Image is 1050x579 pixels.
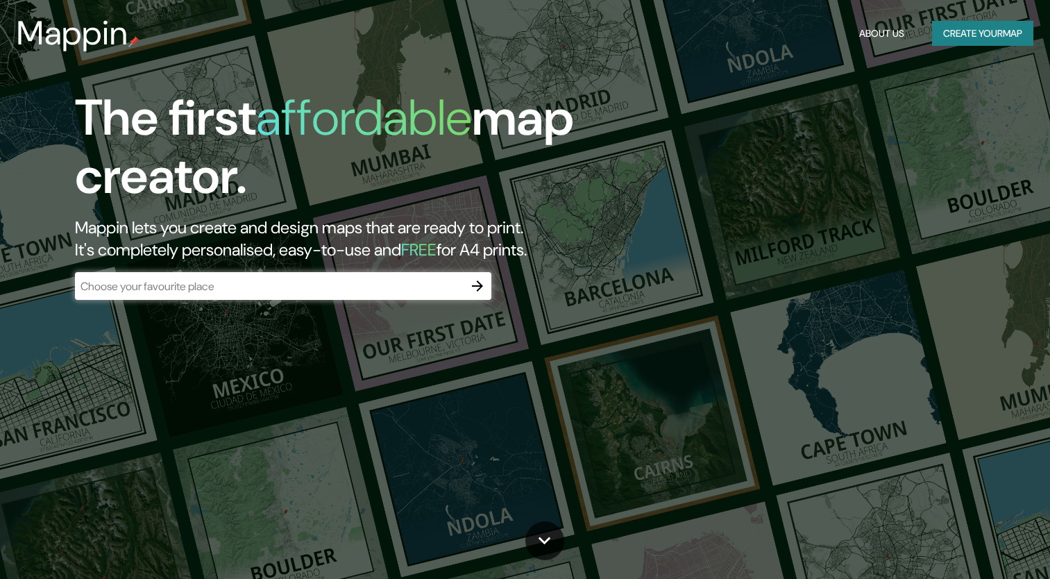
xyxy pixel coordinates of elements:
[932,21,1033,47] button: Create yourmap
[75,89,600,217] h1: The first map creator.
[75,217,600,261] h2: Mappin lets you create and design maps that are ready to print. It's completely personalised, eas...
[401,239,437,260] h5: FREE
[75,278,464,294] input: Choose your favourite place
[926,525,1035,564] iframe: Help widget launcher
[17,14,128,53] h3: Mappin
[854,21,910,47] button: About Us
[128,36,139,47] img: mappin-pin
[256,85,472,150] h1: affordable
